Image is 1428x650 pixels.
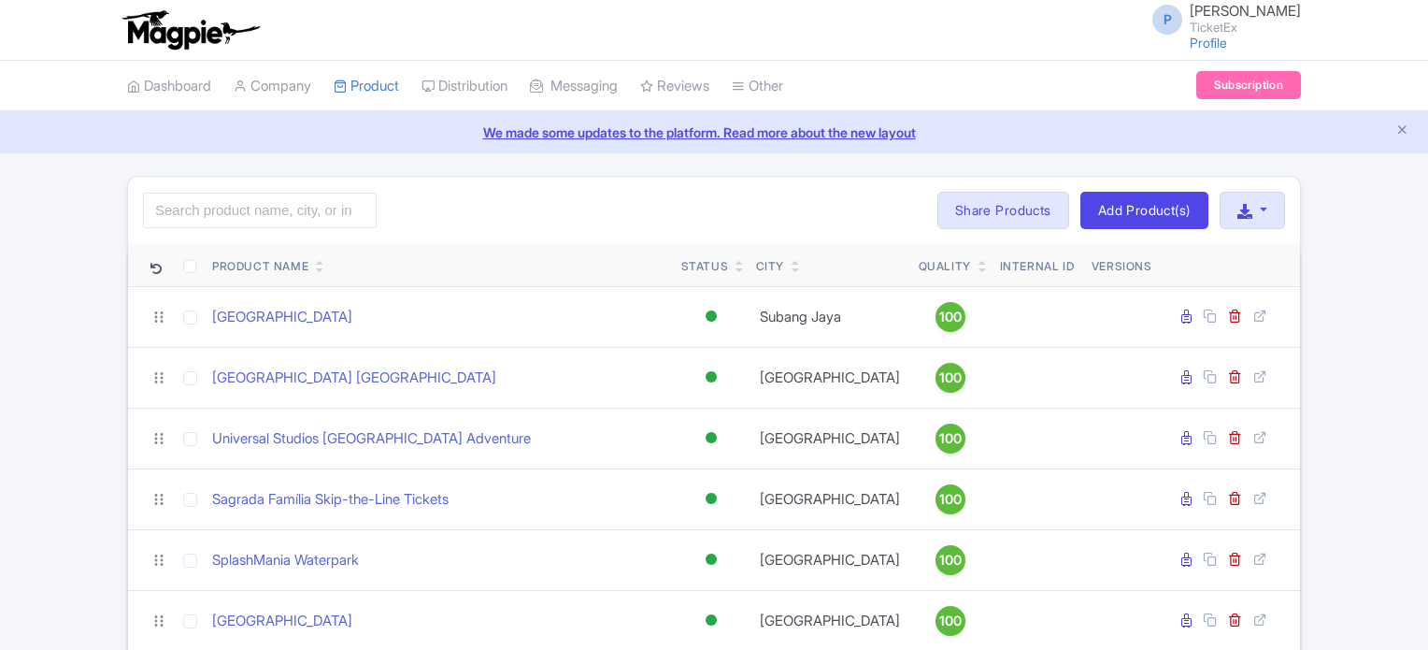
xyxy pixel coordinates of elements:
[990,244,1084,287] th: Internal ID
[702,546,721,573] div: Active
[1196,71,1301,99] a: Subscription
[234,61,311,112] a: Company
[702,364,721,391] div: Active
[212,428,531,450] a: Universal Studios [GEOGRAPHIC_DATA] Adventure
[1190,22,1301,34] small: TicketEx
[939,550,962,571] span: 100
[937,192,1069,229] a: Share Products
[939,489,962,510] span: 100
[702,303,721,330] div: Active
[749,347,911,408] td: [GEOGRAPHIC_DATA]
[702,485,721,513] div: Active
[530,61,618,112] a: Messaging
[640,61,709,112] a: Reviews
[919,363,982,393] a: 100
[919,545,982,575] a: 100
[1080,192,1208,229] a: Add Product(s)
[939,611,962,631] span: 100
[143,193,377,228] input: Search product name, city, or interal id
[681,258,729,275] div: Status
[1190,35,1227,51] a: Profile
[1190,2,1301,20] span: [PERSON_NAME]
[212,258,308,275] div: Product Name
[919,258,971,275] div: Quality
[127,61,211,112] a: Dashboard
[212,368,496,389] a: [GEOGRAPHIC_DATA] [GEOGRAPHIC_DATA]
[749,286,911,347] td: Subang Jaya
[749,529,911,590] td: [GEOGRAPHIC_DATA]
[212,611,352,632] a: [GEOGRAPHIC_DATA]
[919,424,982,454] a: 100
[1395,121,1409,142] button: Close announcement
[1152,5,1182,35] span: P
[749,408,911,469] td: [GEOGRAPHIC_DATA]
[702,425,721,452] div: Active
[1084,244,1160,287] th: Versions
[732,61,783,112] a: Other
[212,489,449,511] a: Sagrada Família Skip-the-Line Tickets
[939,428,962,449] span: 100
[756,258,784,275] div: City
[919,484,982,514] a: 100
[939,307,962,327] span: 100
[334,61,399,112] a: Product
[11,123,1417,142] a: We made some updates to the platform. Read more about the new layout
[749,469,911,529] td: [GEOGRAPHIC_DATA]
[212,307,352,328] a: [GEOGRAPHIC_DATA]
[919,302,982,332] a: 100
[118,9,263,51] img: logo-ab69f6fb50320c5b225c76a69d11143b.png
[919,606,982,636] a: 100
[212,550,359,571] a: SplashMania Waterpark
[702,607,721,634] div: Active
[421,61,507,112] a: Distribution
[1141,4,1301,34] a: P [PERSON_NAME] TicketEx
[939,368,962,388] span: 100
